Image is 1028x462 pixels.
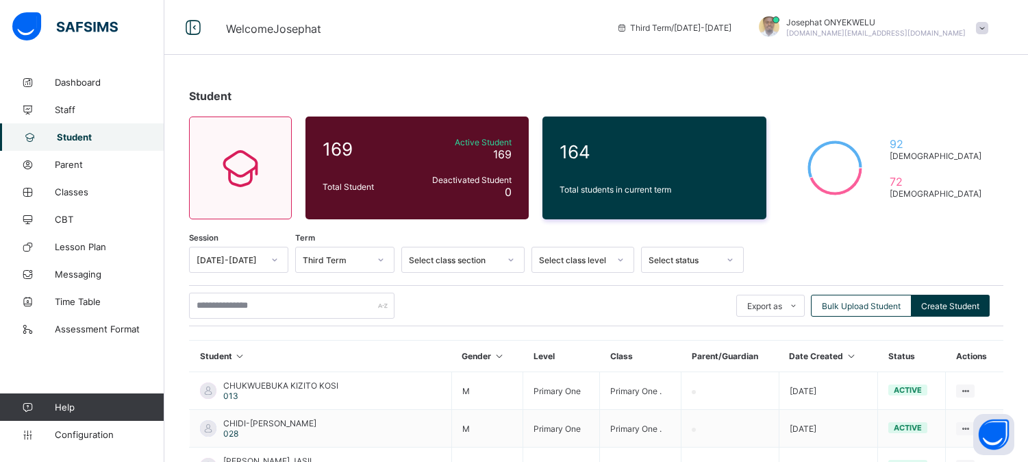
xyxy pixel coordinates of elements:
[57,132,164,143] span: Student
[890,137,986,151] span: 92
[55,296,164,307] span: Time Table
[415,175,512,185] span: Deactivated Student
[560,141,749,162] span: 164
[779,341,878,372] th: Date Created
[409,255,499,265] div: Select class section
[189,233,218,243] span: Session
[745,16,995,39] div: JosephatONYEKWELU
[779,410,878,448] td: [DATE]
[197,255,263,265] div: [DATE]-[DATE]
[55,186,164,197] span: Classes
[890,175,986,189] span: 72
[223,428,238,439] span: 028
[523,410,600,448] td: Primary One
[560,184,749,195] span: Total students in current term
[303,255,369,265] div: Third Term
[878,341,946,372] th: Status
[600,410,681,448] td: Primary One .
[539,255,609,265] div: Select class level
[779,372,878,410] td: [DATE]
[55,77,164,88] span: Dashboard
[323,138,408,160] span: 169
[319,178,412,195] div: Total Student
[223,391,238,401] span: 013
[845,351,857,361] i: Sort in Ascending Order
[946,341,1003,372] th: Actions
[451,372,523,410] td: M
[681,341,779,372] th: Parent/Guardian
[890,151,986,161] span: [DEMOGRAPHIC_DATA]
[451,341,523,372] th: Gender
[786,29,966,37] span: [DOMAIN_NAME][EMAIL_ADDRESS][DOMAIN_NAME]
[295,233,315,243] span: Term
[55,159,164,170] span: Parent
[451,410,523,448] td: M
[12,12,118,41] img: safsims
[822,301,901,311] span: Bulk Upload Student
[55,269,164,280] span: Messaging
[226,22,321,36] span: Welcome Josephat
[649,255,718,265] div: Select status
[223,380,338,391] span: CHUKWUEBUKA KIZITO KOSI
[493,147,512,161] span: 169
[55,241,164,252] span: Lesson Plan
[523,341,600,372] th: Level
[786,17,966,27] span: Josephat ONYEKWELU
[921,301,979,311] span: Create Student
[55,324,164,335] span: Assessment Format
[894,385,922,395] span: active
[223,418,316,428] span: CHIDI-[PERSON_NAME]
[55,104,164,115] span: Staff
[190,341,452,372] th: Student
[493,351,505,361] i: Sort in Ascending Order
[600,341,681,372] th: Class
[747,301,782,311] span: Export as
[973,414,1014,455] button: Open asap
[415,137,512,147] span: Active Student
[55,402,164,413] span: Help
[505,185,512,199] span: 0
[600,372,681,410] td: Primary One .
[523,372,600,410] td: Primary One
[616,23,731,33] span: session/term information
[890,189,986,199] span: [DEMOGRAPHIC_DATA]
[234,351,246,361] i: Sort in Ascending Order
[55,429,164,440] span: Configuration
[55,214,164,225] span: CBT
[189,89,231,103] span: Student
[894,423,922,433] span: active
